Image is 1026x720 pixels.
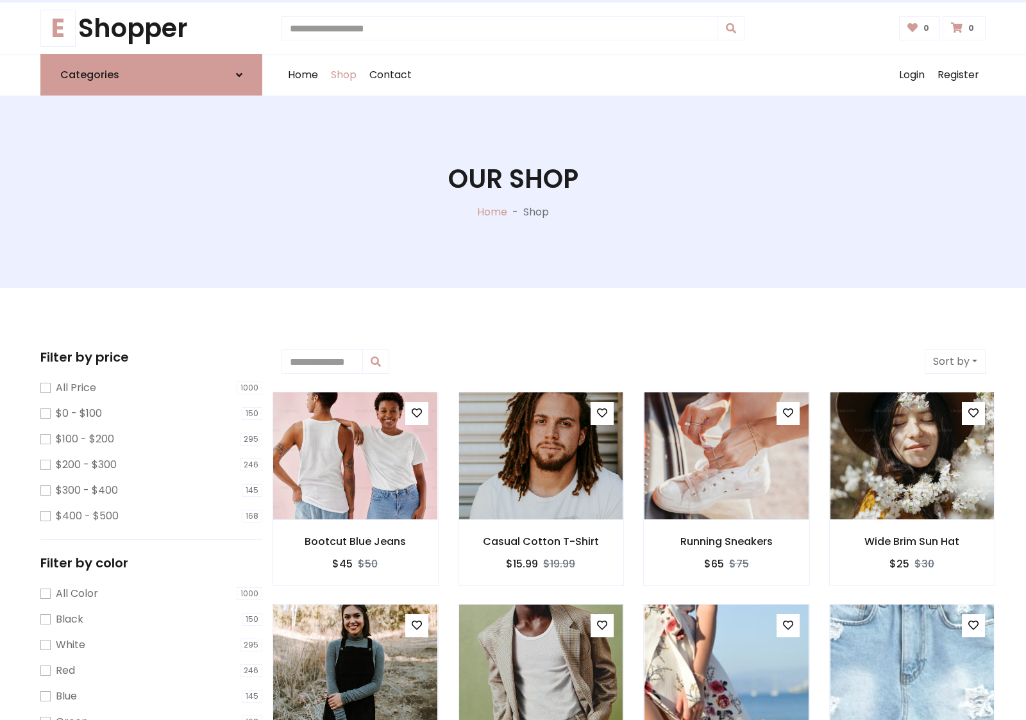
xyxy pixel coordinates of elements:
[40,13,262,44] h1: Shopper
[242,407,262,420] span: 150
[56,689,77,704] label: Blue
[899,16,941,40] a: 0
[40,349,262,365] h5: Filter by price
[943,16,986,40] a: 0
[458,535,624,548] h6: Casual Cotton T-Shirt
[40,10,76,47] span: E
[56,508,119,524] label: $400 - $500
[56,431,114,447] label: $100 - $200
[242,484,262,497] span: 145
[523,205,549,220] p: Shop
[56,457,117,473] label: $200 - $300
[56,406,102,421] label: $0 - $100
[240,433,262,446] span: 295
[914,557,934,571] del: $30
[332,558,353,570] h6: $45
[56,380,96,396] label: All Price
[237,381,262,394] span: 1000
[240,664,262,677] span: 246
[893,54,931,96] a: Login
[273,535,438,548] h6: Bootcut Blue Jeans
[729,557,749,571] del: $75
[920,22,932,34] span: 0
[40,13,262,44] a: EShopper
[363,54,418,96] a: Contact
[242,510,262,523] span: 168
[60,69,119,81] h6: Categories
[324,54,363,96] a: Shop
[477,205,507,219] a: Home
[543,557,575,571] del: $19.99
[889,558,909,570] h6: $25
[240,458,262,471] span: 246
[965,22,977,34] span: 0
[506,558,538,570] h6: $15.99
[931,54,986,96] a: Register
[240,639,262,651] span: 295
[56,483,118,498] label: $300 - $400
[237,587,262,600] span: 1000
[40,54,262,96] a: Categories
[644,535,809,548] h6: Running Sneakers
[56,586,98,601] label: All Color
[242,613,262,626] span: 150
[448,163,578,194] h1: Our Shop
[242,690,262,703] span: 145
[925,349,986,374] button: Sort by
[56,663,75,678] label: Red
[56,637,85,653] label: White
[56,612,83,627] label: Black
[830,535,995,548] h6: Wide Brim Sun Hat
[40,555,262,571] h5: Filter by color
[704,558,724,570] h6: $65
[507,205,523,220] p: -
[282,54,324,96] a: Home
[358,557,378,571] del: $50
